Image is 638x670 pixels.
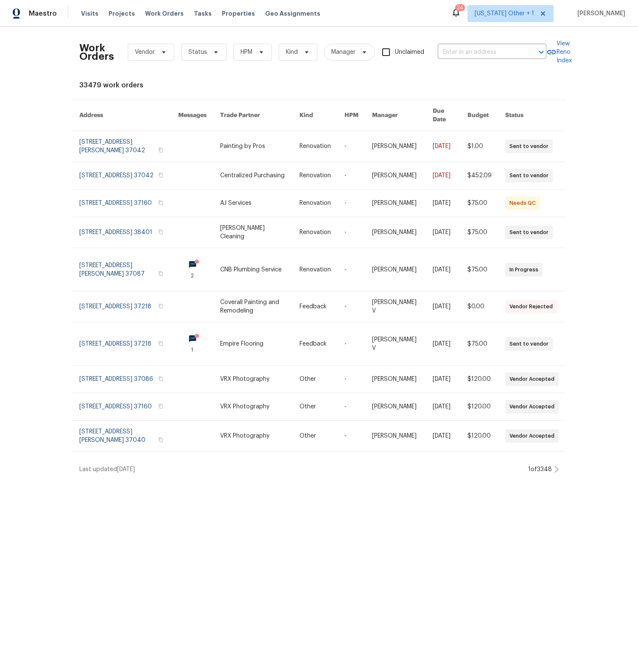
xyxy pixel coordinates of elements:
td: [PERSON_NAME] [365,421,426,452]
td: AJ Services [213,190,293,217]
button: Copy Address [157,228,165,236]
td: Other [293,393,338,421]
td: - [338,421,365,452]
td: - [338,190,365,217]
th: Budget [461,100,498,131]
th: Address [73,100,171,131]
button: Copy Address [157,436,165,444]
span: Unclaimed [395,48,424,57]
td: - [338,162,365,190]
td: Other [293,366,338,393]
td: [PERSON_NAME] [365,162,426,190]
td: Renovation [293,162,338,190]
td: VRX Photography [213,421,293,452]
td: [PERSON_NAME] [365,190,426,217]
span: HPM [241,48,252,56]
span: Maestro [29,9,57,18]
h2: Work Orders [79,44,114,61]
th: Status [498,100,565,131]
span: Visits [81,9,98,18]
button: Copy Address [157,270,165,277]
td: [PERSON_NAME] [365,393,426,421]
td: Centralized Purchasing [213,162,293,190]
button: Copy Address [157,146,165,154]
th: Messages [171,100,213,131]
td: Renovation [293,217,338,248]
span: Projects [109,9,135,18]
th: HPM [338,100,365,131]
span: Status [188,48,207,56]
th: Manager [365,100,426,131]
td: Empire Flooring [213,322,293,366]
td: VRX Photography [213,366,293,393]
td: - [338,217,365,248]
td: Renovation [293,248,338,291]
td: [PERSON_NAME] [365,131,426,162]
td: - [338,393,365,421]
td: - [338,366,365,393]
td: Painting by Pros [213,131,293,162]
td: Feedback [293,322,338,366]
span: Vendor [135,48,155,56]
button: Copy Address [157,340,165,347]
td: [PERSON_NAME] Cleaning [213,217,293,248]
span: [PERSON_NAME] [574,9,625,18]
div: 24 [457,3,463,12]
span: Properties [222,9,255,18]
td: - [338,322,365,366]
td: [PERSON_NAME] [365,217,426,248]
td: Renovation [293,190,338,217]
th: Trade Partner [213,100,293,131]
th: Kind [293,100,338,131]
span: [US_STATE] Other + 1 [475,9,534,18]
td: Renovation [293,131,338,162]
div: Last updated [79,465,526,474]
button: Open [535,46,547,58]
span: Work Orders [145,9,184,18]
input: Enter in an address [438,46,523,59]
td: - [338,131,365,162]
td: [PERSON_NAME] V [365,291,426,322]
td: VRX Photography [213,393,293,421]
td: Feedback [293,291,338,322]
a: View Reno Index [546,39,572,65]
td: Other [293,421,338,452]
span: Kind [286,48,298,56]
span: Tasks [194,11,212,17]
td: [PERSON_NAME] [365,366,426,393]
span: Manager [331,48,355,56]
th: Due Date [426,100,461,131]
td: CNB Plumbing Service [213,248,293,291]
button: Copy Address [157,402,165,410]
span: [DATE] [117,466,135,472]
button: Copy Address [157,171,165,179]
div: 33479 work orders [79,81,559,89]
td: [PERSON_NAME] [365,248,426,291]
td: - [338,248,365,291]
td: [PERSON_NAME] V [365,322,426,366]
button: Copy Address [157,302,165,310]
div: 1 of 3348 [528,465,552,474]
button: Copy Address [157,375,165,382]
td: Coverall Painting and Remodeling [213,291,293,322]
td: - [338,291,365,322]
span: Geo Assignments [265,9,320,18]
button: Copy Address [157,199,165,207]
